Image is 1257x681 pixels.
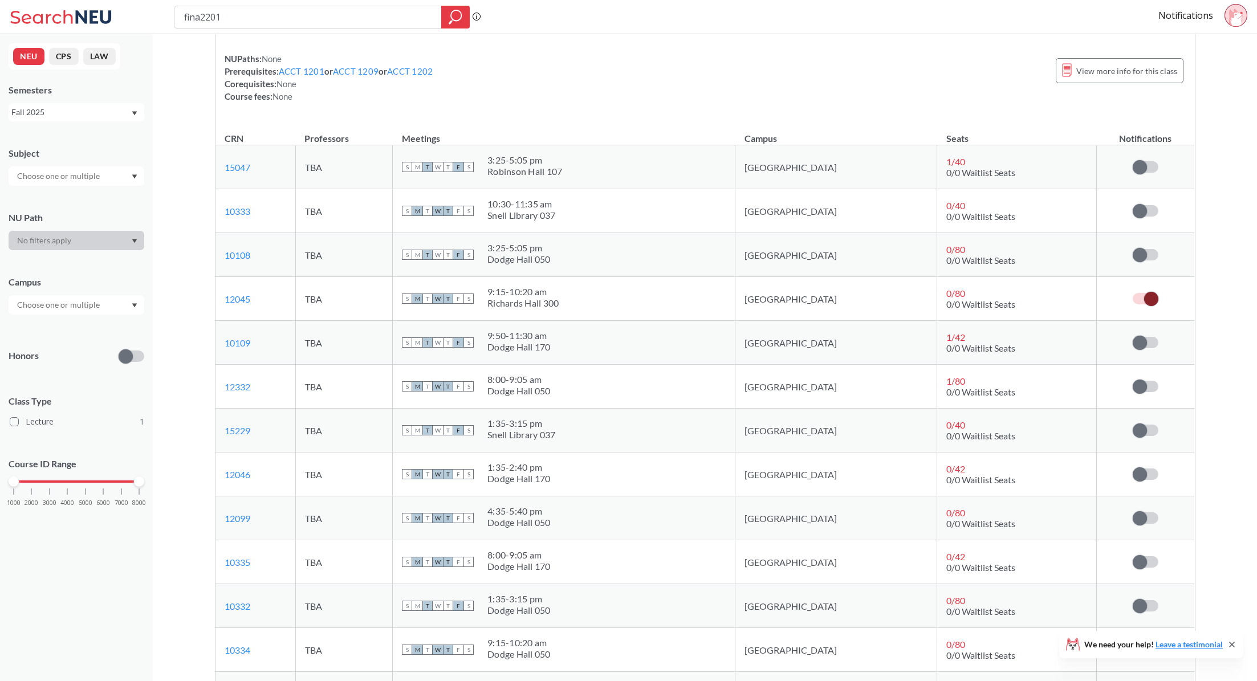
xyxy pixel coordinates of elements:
[412,469,422,479] span: M
[463,162,474,172] span: S
[225,381,250,392] a: 12332
[225,162,250,173] a: 15047
[487,374,551,385] div: 8:00 - 9:05 am
[463,381,474,392] span: S
[487,605,551,616] div: Dodge Hall 050
[433,250,443,260] span: W
[453,425,463,435] span: F
[735,409,937,452] td: [GEOGRAPHIC_DATA]
[132,239,137,243] svg: Dropdown arrow
[735,540,937,584] td: [GEOGRAPHIC_DATA]
[487,154,562,166] div: 3:25 - 5:05 pm
[946,288,965,299] span: 0 / 80
[132,111,137,116] svg: Dropdown arrow
[7,500,21,506] span: 1000
[225,469,250,480] a: 12046
[1096,121,1194,145] th: Notifications
[443,162,453,172] span: T
[422,469,433,479] span: T
[115,500,128,506] span: 7000
[487,198,555,210] div: 10:30 - 11:35 am
[225,645,250,655] a: 10334
[463,557,474,567] span: S
[735,496,937,540] td: [GEOGRAPHIC_DATA]
[387,66,433,76] a: ACCT 1202
[946,419,965,430] span: 0 / 40
[295,452,393,496] td: TBA
[9,103,144,121] div: Fall 2025Dropdown arrow
[443,381,453,392] span: T
[225,206,250,217] a: 10333
[10,414,144,429] label: Lecture
[487,341,551,353] div: Dodge Hall 170
[487,517,551,528] div: Dodge Hall 050
[946,639,965,650] span: 0 / 80
[433,425,443,435] span: W
[422,381,433,392] span: T
[487,418,555,429] div: 1:35 - 3:15 pm
[735,321,937,365] td: [GEOGRAPHIC_DATA]
[443,557,453,567] span: T
[422,645,433,655] span: T
[225,557,250,568] a: 10335
[412,425,422,435] span: M
[422,601,433,611] span: T
[463,425,474,435] span: S
[412,513,422,523] span: M
[433,601,443,611] span: W
[946,606,1015,617] span: 0/0 Waitlist Seats
[96,500,110,506] span: 6000
[946,211,1015,222] span: 0/0 Waitlist Seats
[60,500,74,506] span: 4000
[946,595,965,606] span: 0 / 80
[402,425,412,435] span: S
[946,386,1015,397] span: 0/0 Waitlist Seats
[11,169,107,183] input: Choose one or multiple
[463,513,474,523] span: S
[225,513,250,524] a: 12099
[735,365,937,409] td: [GEOGRAPHIC_DATA]
[262,54,282,64] span: None
[422,162,433,172] span: T
[443,469,453,479] span: T
[487,330,551,341] div: 9:50 - 11:30 am
[295,584,393,628] td: TBA
[140,415,144,428] span: 1
[422,293,433,304] span: T
[443,337,453,348] span: T
[735,584,937,628] td: [GEOGRAPHIC_DATA]
[295,233,393,277] td: TBA
[443,645,453,655] span: T
[463,206,474,216] span: S
[487,254,551,265] div: Dodge Hall 050
[11,106,131,119] div: Fall 2025
[487,593,551,605] div: 1:35 - 3:15 pm
[443,293,453,304] span: T
[225,250,250,260] a: 10108
[402,293,412,304] span: S
[25,500,38,506] span: 2000
[412,337,422,348] span: M
[487,210,555,221] div: Snell Library 037
[295,365,393,409] td: TBA
[487,505,551,517] div: 4:35 - 5:40 pm
[463,337,474,348] span: S
[412,250,422,260] span: M
[49,48,79,65] button: CPS
[463,601,474,611] span: S
[402,250,412,260] span: S
[422,425,433,435] span: T
[225,425,250,436] a: 15229
[487,297,559,309] div: Richards Hall 300
[735,233,937,277] td: [GEOGRAPHIC_DATA]
[225,132,243,145] div: CRN
[295,277,393,321] td: TBA
[225,601,250,611] a: 10332
[412,293,422,304] span: M
[443,250,453,260] span: T
[402,645,412,655] span: S
[276,79,297,89] span: None
[735,452,937,496] td: [GEOGRAPHIC_DATA]
[937,121,1097,145] th: Seats
[9,211,144,224] div: NU Path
